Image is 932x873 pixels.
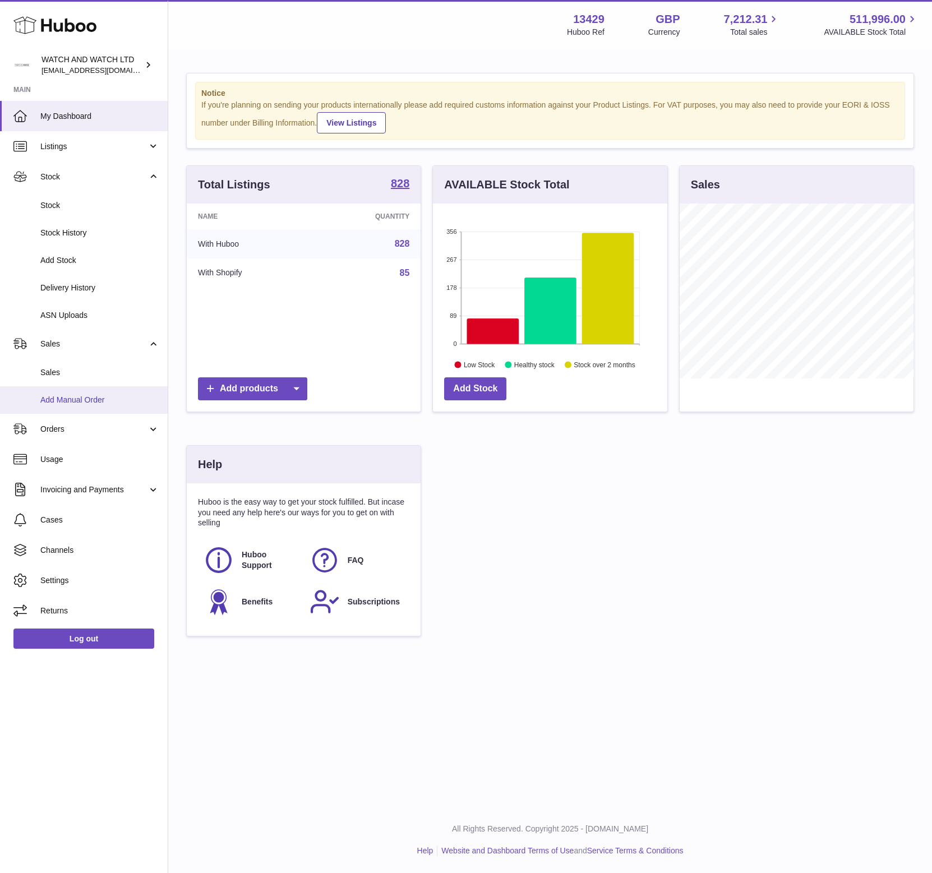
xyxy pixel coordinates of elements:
span: 511,996.00 [850,12,906,27]
strong: GBP [656,12,680,27]
div: Currency [648,27,680,38]
a: 511,996.00 AVAILABLE Stock Total [824,12,919,38]
p: All Rights Reserved. Copyright 2025 - [DOMAIN_NAME] [177,824,923,834]
span: AVAILABLE Stock Total [824,27,919,38]
text: Stock over 2 months [574,361,635,368]
text: Low Stock [464,361,495,368]
div: WATCH AND WATCH LTD [41,54,142,76]
span: My Dashboard [40,111,159,122]
a: 828 [391,178,409,191]
td: With Shopify [187,258,313,288]
h3: Sales [691,177,720,192]
text: 356 [446,228,456,235]
span: Total sales [730,27,780,38]
strong: 828 [391,178,409,189]
text: 89 [450,312,457,319]
a: 85 [400,268,410,278]
th: Name [187,204,313,229]
strong: Notice [201,88,899,99]
span: Huboo Support [242,549,297,571]
h3: Help [198,457,222,472]
span: Cases [40,515,159,525]
text: 178 [446,284,456,291]
span: 7,212.31 [724,12,768,27]
span: Returns [40,606,159,616]
p: Huboo is the easy way to get your stock fulfilled. But incase you need any help here's our ways f... [198,497,409,529]
span: Stock History [40,228,159,238]
text: 0 [454,340,457,347]
a: Log out [13,629,154,649]
a: Help [417,846,433,855]
a: Add Stock [444,377,506,400]
a: Subscriptions [310,586,404,617]
div: If you're planning on sending your products internationally please add required customs informati... [201,100,899,133]
span: Delivery History [40,283,159,293]
span: ASN Uploads [40,310,159,321]
span: Add Stock [40,255,159,266]
a: Benefits [204,586,298,617]
h3: AVAILABLE Stock Total [444,177,569,192]
span: Subscriptions [348,597,400,607]
strong: 13429 [573,12,605,27]
div: Huboo Ref [567,27,605,38]
a: 7,212.31 Total sales [724,12,781,38]
a: View Listings [317,112,386,133]
a: Add products [198,377,307,400]
span: Add Manual Order [40,395,159,405]
td: With Huboo [187,229,313,258]
a: Website and Dashboard Terms of Use [441,846,574,855]
span: Invoicing and Payments [40,484,147,495]
a: 828 [395,239,410,248]
span: Sales [40,367,159,378]
img: baris@watchandwatch.co.uk [13,57,30,73]
span: Settings [40,575,159,586]
li: and [437,846,683,856]
span: Usage [40,454,159,465]
a: FAQ [310,545,404,575]
a: Huboo Support [204,545,298,575]
span: Channels [40,545,159,556]
text: 267 [446,256,456,263]
h3: Total Listings [198,177,270,192]
th: Quantity [313,204,421,229]
span: Stock [40,172,147,182]
span: Listings [40,141,147,152]
span: Sales [40,339,147,349]
span: [EMAIL_ADDRESS][DOMAIN_NAME] [41,66,165,75]
span: Stock [40,200,159,211]
span: Orders [40,424,147,435]
span: Benefits [242,597,273,607]
a: Service Terms & Conditions [587,846,684,855]
text: Healthy stock [514,361,555,368]
span: FAQ [348,555,364,566]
